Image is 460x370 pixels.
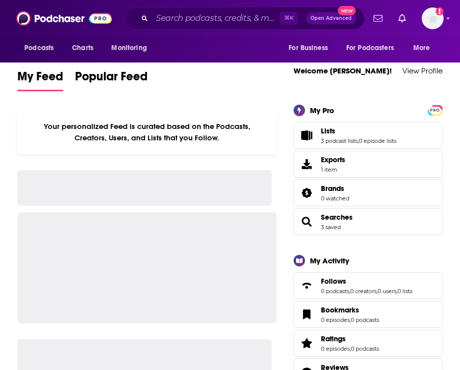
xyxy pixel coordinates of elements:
[422,7,444,29] img: User Profile
[340,39,408,58] button: open menu
[297,215,317,229] a: Searches
[346,41,394,55] span: For Podcasters
[297,336,317,350] a: Ratings
[321,306,379,314] a: Bookmarks
[280,12,298,25] span: ⌘ K
[358,137,359,144] span: ,
[294,180,443,206] span: Brands
[429,106,441,114] a: PRO
[321,316,350,323] a: 0 episodes
[321,277,346,286] span: Follows
[321,166,345,173] span: 1 item
[294,66,392,75] a: Welcome [PERSON_NAME]!
[310,256,349,265] div: My Activity
[402,66,443,75] a: View Profile
[294,272,443,299] span: Follows
[338,6,356,15] span: New
[350,316,351,323] span: ,
[321,345,350,352] a: 0 episodes
[297,157,317,171] span: Exports
[422,7,444,29] span: Logged in as KevinZ
[359,137,396,144] a: 0 episode lists
[321,155,345,164] span: Exports
[321,277,412,286] a: Follows
[125,7,365,30] div: Search podcasts, credits, & more...
[297,308,317,321] a: Bookmarks
[310,16,352,21] span: Open Advanced
[377,288,378,295] span: ,
[17,39,67,58] button: open menu
[75,69,148,91] a: Popular Feed
[321,184,344,193] span: Brands
[152,10,280,26] input: Search podcasts, credits, & more...
[321,126,335,135] span: Lists
[321,224,341,231] a: 3 saved
[429,107,441,114] span: PRO
[321,137,358,144] a: 3 podcast lists
[370,10,386,27] a: Show notifications dropdown
[413,41,430,55] span: More
[111,41,147,55] span: Monitoring
[321,213,353,222] a: Searches
[321,184,349,193] a: Brands
[396,288,397,295] span: ,
[306,12,356,24] button: Open AdvancedNew
[351,345,379,352] a: 0 podcasts
[294,122,443,149] span: Lists
[321,334,379,343] a: Ratings
[321,195,349,202] a: 0 watched
[297,186,317,200] a: Brands
[294,301,443,328] span: Bookmarks
[17,69,63,90] span: My Feed
[75,69,148,90] span: Popular Feed
[297,279,317,293] a: Follows
[321,126,396,135] a: Lists
[294,151,443,178] a: Exports
[16,9,112,28] img: Podchaser - Follow, Share and Rate Podcasts
[394,10,410,27] a: Show notifications dropdown
[66,39,99,58] a: Charts
[310,106,334,115] div: My Pro
[72,41,93,55] span: Charts
[422,7,444,29] button: Show profile menu
[397,288,412,295] a: 0 lists
[378,288,396,295] a: 0 users
[17,109,276,154] div: Your personalized Feed is curated based on the Podcasts, Creators, Users, and Lists that you Follow.
[294,330,443,357] span: Ratings
[297,128,317,142] a: Lists
[350,288,377,295] a: 0 creators
[294,208,443,235] span: Searches
[436,7,444,15] svg: Add a profile image
[282,39,340,58] button: open menu
[321,334,346,343] span: Ratings
[350,345,351,352] span: ,
[24,41,54,55] span: Podcasts
[104,39,159,58] button: open menu
[351,316,379,323] a: 0 podcasts
[321,306,359,314] span: Bookmarks
[321,288,349,295] a: 0 podcasts
[289,41,328,55] span: For Business
[17,69,63,91] a: My Feed
[349,288,350,295] span: ,
[406,39,443,58] button: open menu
